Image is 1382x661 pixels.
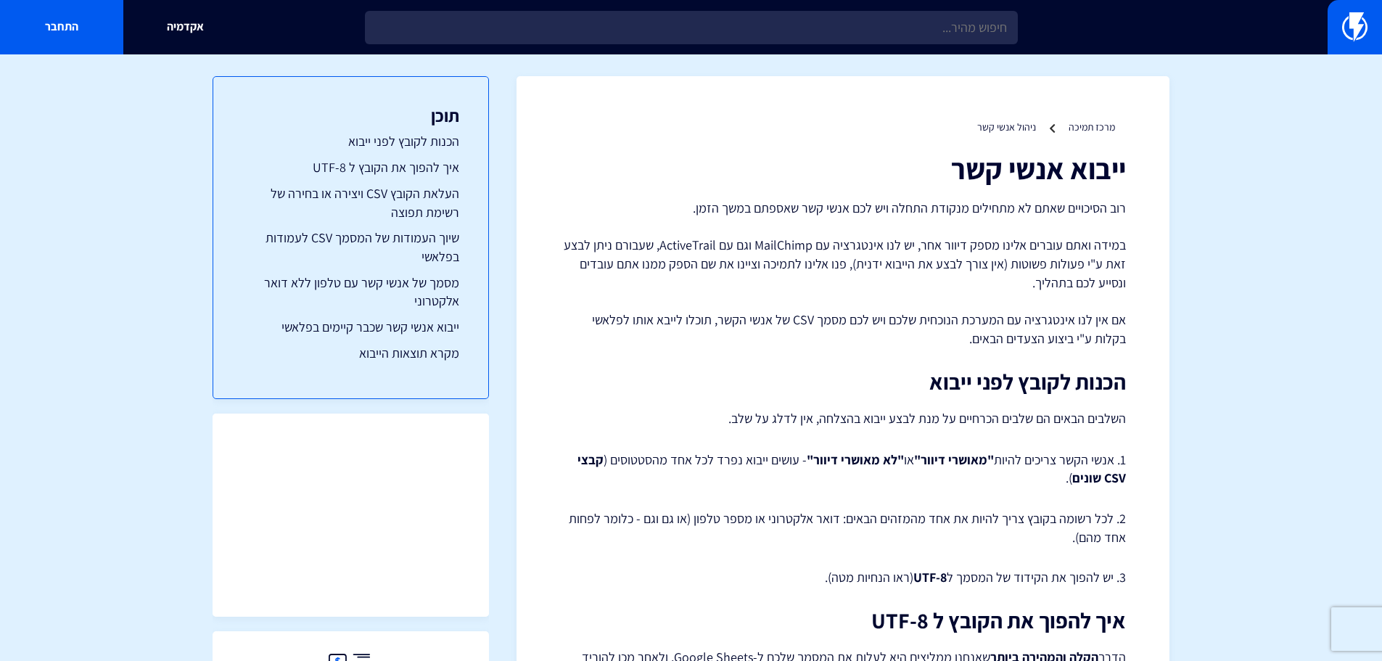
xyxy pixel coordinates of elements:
strong: "מאושרי דיוור" [914,451,994,468]
a: ייבוא אנשי קשר שכבר קיימים בפלאשי [242,318,459,337]
a: מקרא תוצאות הייבוא [242,344,459,363]
a: שיוך העמודות של המסמך CSV לעמודות בפלאשי [242,229,459,266]
a: ניהול אנשי קשר [977,120,1036,134]
p: 3. יש להפוך את הקידוד של המסמך ל (ראו הנחיות מטה). [560,568,1126,587]
strong: UTF-8 [913,569,947,586]
h2: איך להפוך את הקובץ ל UTF-8 [560,609,1126,633]
a: מרכז תמיכה [1069,120,1115,134]
a: הכנות לקובץ לפני ייבוא [242,132,459,151]
h2: הכנות לקובץ לפני ייבוא [560,370,1126,394]
a: איך להפוך את הקובץ ל UTF-8 [242,158,459,177]
p: השלבים הבאים הם שלבים הכרחיים על מנת לבצע ייבוא בהצלחה, אין לדלג על שלב. [560,408,1126,429]
strong: קבצי CSV שונים [577,451,1126,487]
h3: תוכן [242,106,459,125]
p: 2. לכל רשומה בקובץ צריך להיות את אחד מהמזהים הבאים: דואר אלקטרוני או מספר טלפון (או גם וגם - כלומ... [560,509,1126,546]
p: 1. אנשי הקשר צריכים להיות או - עושים ייבוא נפרד לכל אחד מהסטטוסים ( ). [560,451,1126,488]
a: מסמך של אנשי קשר עם טלפון ללא דואר אלקטרוני [242,274,459,311]
input: חיפוש מהיר... [365,11,1018,44]
h1: ייבוא אנשי קשר [560,152,1126,184]
a: העלאת הקובץ CSV ויצירה או בחירה של רשימת תפוצה [242,184,459,221]
strong: "לא מאושרי דיוור" [807,451,904,468]
p: רוב הסיכויים שאתם לא מתחילים מנקודת התחלה ויש לכם אנשי קשר שאספתם במשך הזמן. במידה ואתם עוברים אל... [560,199,1126,348]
